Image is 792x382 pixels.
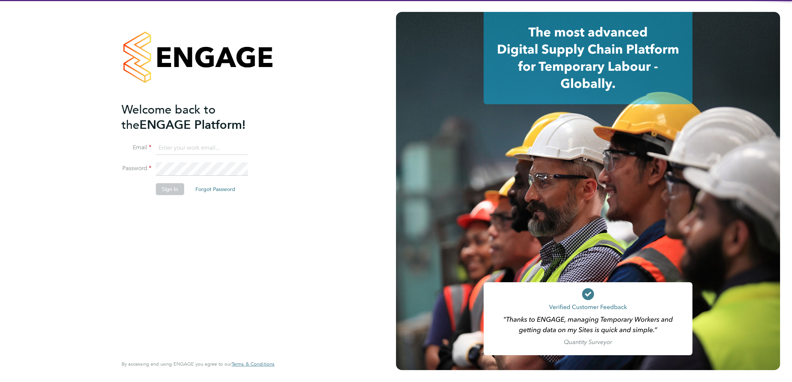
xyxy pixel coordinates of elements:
[156,183,184,195] button: Sign In
[156,141,248,155] input: Enter your work email...
[232,361,274,367] span: Terms & Conditions
[122,144,151,152] label: Email
[122,165,151,172] label: Password
[232,361,274,367] a: Terms & Conditions
[122,102,267,133] h2: ENGAGE Platform!
[122,102,216,132] span: Welcome back to the
[122,361,274,367] span: By accessing and using ENGAGE you agree to our
[189,183,241,195] button: Forgot Password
